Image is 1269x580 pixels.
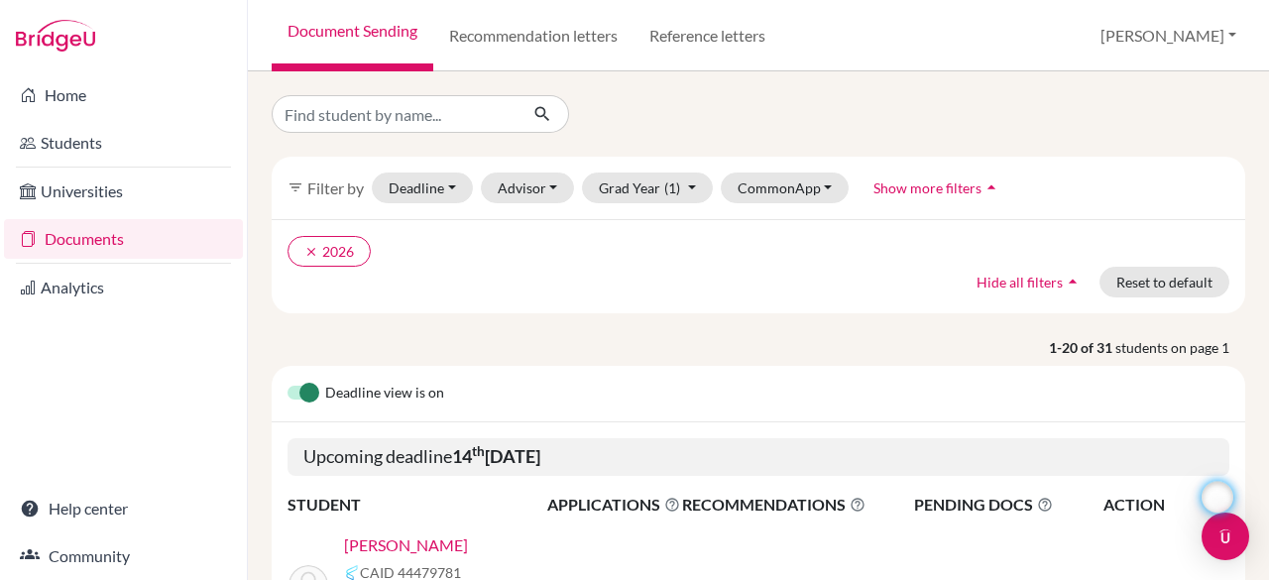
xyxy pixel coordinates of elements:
[682,493,865,517] span: RECOMMENDATIONS
[582,173,713,203] button: Grad Year(1)
[4,172,243,211] a: Universities
[272,95,518,133] input: Find student by name...
[857,173,1018,203] button: Show more filtersarrow_drop_up
[1092,17,1245,55] button: [PERSON_NAME]
[4,219,243,259] a: Documents
[4,268,243,307] a: Analytics
[960,267,1099,297] button: Hide all filtersarrow_drop_up
[4,75,243,115] a: Home
[1099,267,1229,297] button: Reset to default
[325,382,444,406] span: Deadline view is on
[873,179,981,196] span: Show more filters
[304,245,318,259] i: clear
[288,492,546,518] th: STUDENT
[288,236,371,267] button: clear2026
[288,179,303,195] i: filter_list
[664,179,680,196] span: (1)
[977,274,1063,290] span: Hide all filters
[1063,272,1083,291] i: arrow_drop_up
[1115,337,1245,358] span: students on page 1
[4,489,243,528] a: Help center
[472,443,485,459] sup: th
[1049,337,1115,358] strong: 1-20 of 31
[288,438,1229,476] h5: Upcoming deadline
[721,173,850,203] button: CommonApp
[344,533,468,557] a: [PERSON_NAME]
[1102,492,1229,518] th: ACTION
[914,493,1101,517] span: PENDING DOCS
[4,536,243,576] a: Community
[547,493,680,517] span: APPLICATIONS
[452,445,540,467] b: 14 [DATE]
[16,20,95,52] img: Bridge-U
[4,123,243,163] a: Students
[981,177,1001,197] i: arrow_drop_up
[307,178,364,197] span: Filter by
[1202,513,1249,560] div: Open Intercom Messenger
[481,173,575,203] button: Advisor
[372,173,473,203] button: Deadline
